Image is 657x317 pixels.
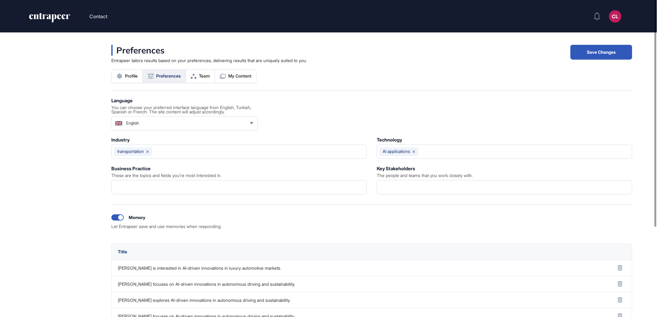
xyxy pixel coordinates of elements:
div: Language [111,98,133,103]
span: Team [199,74,210,78]
div: You can choose your preferred interface language from English, Turkish, Spanish or French. The si... [111,105,257,114]
div: Industry [111,137,130,142]
div: Technology [377,137,402,142]
a: Preferences [143,70,186,83]
span: Profile [125,74,138,78]
div: [PERSON_NAME] explores AI-driven innovations in autonomous driving and sustainability. [112,292,612,308]
div: Memory [111,214,145,221]
div: Let Entrapeer save and use memories when responding. [111,224,221,229]
span: AI applications [383,149,410,154]
a: Team [186,70,215,83]
div: [PERSON_NAME] is interested in AI-driven innovations in luxury automotive markets. [112,260,612,276]
div: Entrapeer tailors results based on your preferences, delivering results that are uniquely suited ... [111,58,307,63]
img: English [115,121,122,126]
div: The people and teams that you work closely with. [377,173,473,178]
a: entrapeer-logo [28,13,71,25]
button: CL [609,10,621,23]
a: Profile [112,70,143,83]
span: English [126,121,139,125]
span: Title [118,249,127,254]
button: Save Changes [570,45,632,60]
span: transportation [117,149,144,154]
div: [PERSON_NAME] focuses on AI-driven innovations in autonomous driving and sustainability. [112,276,612,292]
div: These are the topics and fields you’re most interested in. [111,173,221,178]
span: Preferences [156,74,181,78]
button: Contact [89,12,107,20]
span: Save Changes [587,50,616,54]
div: Key Stakeholders [377,166,415,171]
div: Preferences [111,45,165,56]
a: My Content [215,70,256,83]
div: Business Practice [111,166,151,171]
span: My Content [228,74,251,78]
